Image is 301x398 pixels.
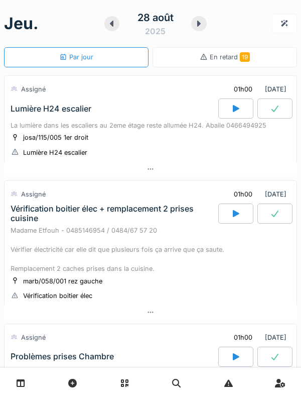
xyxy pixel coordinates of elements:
[23,276,102,286] div: marb/058/001 rez gauche
[59,52,93,62] div: Par jour
[23,291,92,301] div: Vérification boitier élec
[234,333,252,342] div: 01h00
[23,148,87,157] div: Lumière H24 escalier
[11,204,216,223] div: Vérification boitier élec + remplacement 2 prises cuisine
[225,328,290,347] div: [DATE]
[234,84,252,94] div: 01h00
[11,104,91,114] div: Lumière H24 escalier
[23,133,88,142] div: josa/115/005 1er droit
[11,226,290,274] div: Madame Etfouh - 0485146954 / 0484/67 57 20 Vérifier électricité car elle dit que plusieurs fois ç...
[225,185,290,204] div: [DATE]
[145,25,166,37] div: 2025
[234,189,252,199] div: 01h00
[137,10,174,25] div: 28 août
[21,84,46,94] div: Assigné
[4,14,39,33] h1: jeu.
[21,333,46,342] div: Assigné
[11,121,290,130] div: La lumière dans les escaliers au 2eme étage reste allumée H24. Abaile 0466494925
[21,189,46,199] div: Assigné
[11,352,114,361] div: Problèmes prises Chambre
[225,80,290,98] div: [DATE]
[240,52,250,62] span: 19
[210,53,250,61] span: En retard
